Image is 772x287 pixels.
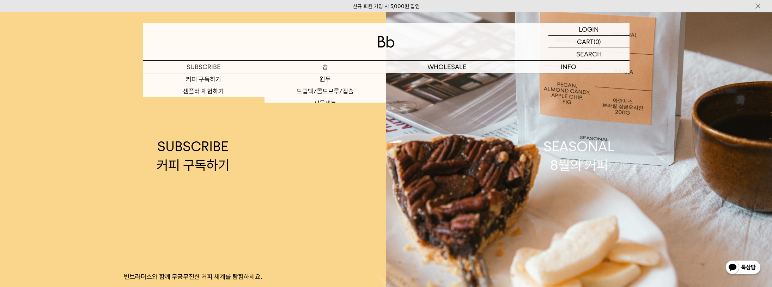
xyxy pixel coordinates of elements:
a: LOGIN [548,23,630,36]
a: 선물세트 [265,97,386,109]
img: 카카오톡 채널 1:1 채팅 버튼 [725,259,761,276]
a: 드립백/콜드브루/캡슐 [265,85,386,97]
p: SEARCH [576,48,602,60]
a: 숍 [265,61,386,73]
a: CART (0) [548,36,630,48]
img: 로고 [378,36,395,48]
a: SUBSCRIBE [143,61,265,73]
a: 오피스 커피구독 [143,97,265,109]
a: 원두 [265,73,386,85]
div: SUBSCRIBE 커피 구독하기 [157,137,230,175]
p: CART [577,36,594,48]
p: WHOLESALE [386,61,508,73]
a: 신규 회원 가입 시 3,000원 할인 [353,3,420,10]
a: 커피 구독하기 [143,73,265,85]
div: SEASONAL 8월의 커피 [543,137,615,175]
p: LOGIN [579,23,599,35]
p: INFO [508,61,630,73]
a: 샘플러 체험하기 [143,85,265,97]
p: (0) [594,36,601,48]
